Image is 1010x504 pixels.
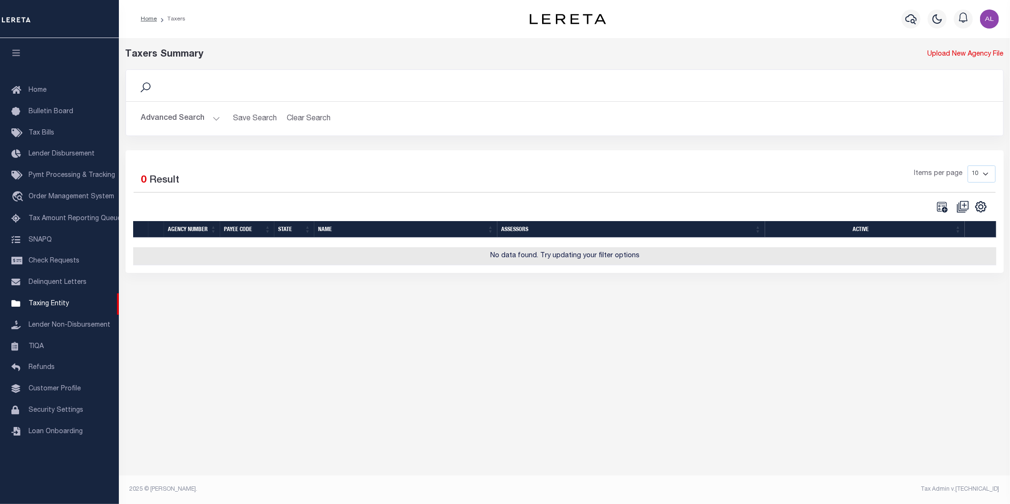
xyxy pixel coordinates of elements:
[29,407,83,414] span: Security Settings
[965,221,997,238] th: &nbsp;
[29,130,54,136] span: Tax Bills
[164,221,220,238] th: Agency Number: activate to sort column ascending
[29,279,87,286] span: Delinquent Letters
[29,151,95,157] span: Lender Disbursement
[314,221,497,238] th: Name: activate to sort column ascending
[133,247,998,266] td: No data found. Try updating your filter options
[157,15,185,23] li: Taxers
[29,343,44,349] span: TIQA
[29,258,79,264] span: Check Requests
[29,386,81,392] span: Customer Profile
[29,364,55,371] span: Refunds
[928,49,1004,60] a: Upload New Agency File
[11,191,27,204] i: travel_explore
[914,169,963,179] span: Items per page
[980,10,999,29] img: svg+xml;base64,PHN2ZyB4bWxucz0iaHR0cDovL3d3dy53My5vcmcvMjAwMC9zdmciIHBvaW50ZXItZXZlbnRzPSJub25lIi...
[29,172,115,179] span: Pymt Processing & Tracking
[29,236,52,243] span: SNAPQ
[228,109,283,128] button: Save Search
[497,221,765,238] th: Assessors: activate to sort column ascending
[530,14,606,24] img: logo-dark.svg
[29,108,73,115] span: Bulletin Board
[29,428,83,435] span: Loan Onboarding
[141,175,147,185] span: 0
[29,300,69,307] span: Taxing Entity
[126,48,781,62] div: Taxers Summary
[29,322,110,329] span: Lender Non-Disbursement
[141,109,220,128] button: Advanced Search
[150,173,180,188] label: Result
[29,87,47,94] span: Home
[274,221,314,238] th: State: activate to sort column ascending
[29,194,114,200] span: Order Management System
[141,16,157,22] a: Home
[29,215,121,222] span: Tax Amount Reporting Queue
[123,485,565,494] div: 2025 © [PERSON_NAME].
[283,109,335,128] button: Clear Search
[220,221,274,238] th: Payee Code: activate to sort column ascending
[765,221,965,238] th: Active: activate to sort column ascending
[572,485,1000,494] div: Tax Admin v.[TECHNICAL_ID]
